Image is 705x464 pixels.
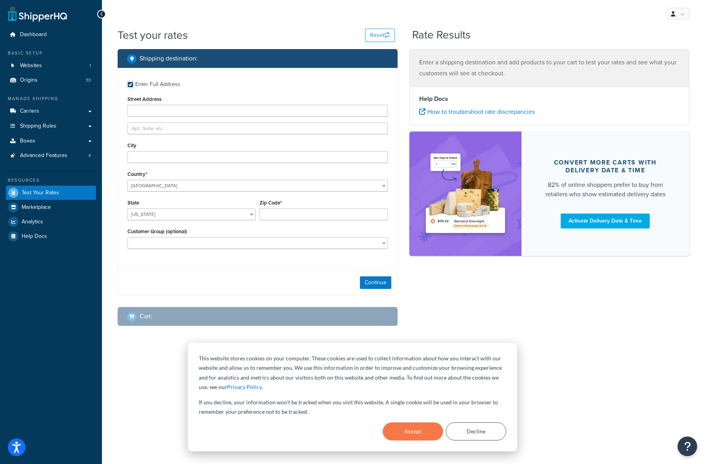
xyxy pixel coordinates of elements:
div: 82% of online shoppers prefer to buy from retailers who show estimated delivery dates [540,180,670,199]
p: Enter a shipping destination and add products to your cart to test your rates and see what your c... [419,57,680,79]
div: Manage Shipping [6,95,96,102]
h1: Test your rates [118,27,188,43]
label: City [127,142,136,148]
a: Help Docs [6,229,96,243]
div: Enter Full Address [135,79,180,90]
div: Basic Setup [6,50,96,57]
span: 30 [85,77,91,84]
input: Apt., Suite, etc. [127,122,388,134]
li: Origins [6,73,96,88]
button: Decline [446,422,506,440]
a: Websites1 [6,58,96,73]
img: feature-image-ddt-36eae7f7280da8017bfb280eaccd9c446f90b1fe08728e4019434db127062ab4.png [421,143,510,244]
button: Reset [365,29,395,42]
input: Enter Full Address [127,82,133,88]
h4: Help Docs [419,94,680,104]
span: Carriers [20,108,39,115]
a: Dashboard [6,27,96,42]
div: Resources [6,177,96,184]
a: Analytics [6,215,96,229]
a: Origins30 [6,73,96,88]
a: Advanced Features4 [6,148,96,163]
h2: Shipping destination : [140,55,198,62]
label: Country* [127,171,147,177]
button: Open Resource Center [678,437,697,456]
span: Dashboard [20,31,47,38]
h2: Cart : [140,313,153,320]
a: Shipping Rules [6,119,96,133]
span: Shipping Rules [20,123,56,130]
h2: Rate Results [412,29,471,41]
span: Analytics [22,219,43,225]
a: Activate Delivery Date & Time [561,214,650,228]
label: State [127,200,139,206]
p: This website stores cookies on your computer. These cookies are used to collect information about... [199,354,506,392]
button: Accept [383,422,443,440]
a: Privacy Policy [227,382,262,392]
a: Carriers [6,104,96,119]
label: Customer Group (optional) [127,228,187,234]
span: Websites [20,62,42,69]
label: Zip Code* [260,200,282,206]
span: 4 [88,152,91,159]
li: Advanced Features [6,148,96,163]
div: Convert more carts with delivery date & time [540,159,670,174]
span: Test Your Rates [22,190,59,196]
li: Websites [6,58,96,73]
div: Cookie banner [188,343,517,451]
span: 1 [89,62,91,69]
a: Boxes [6,134,96,148]
span: Help Docs [22,233,47,240]
a: Marketplace [6,200,96,214]
span: Boxes [20,138,35,144]
button: Continue [360,276,391,289]
span: Origins [20,77,38,84]
span: Advanced Features [20,152,67,159]
span: Marketplace [22,204,51,211]
a: Test Your Rates [6,186,96,200]
p: If you decline, your information won’t be tracked when you visit this website. A single cookie wi... [199,398,506,417]
a: How to troubleshoot rate discrepancies [419,107,535,116]
label: Street Address [127,96,162,102]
